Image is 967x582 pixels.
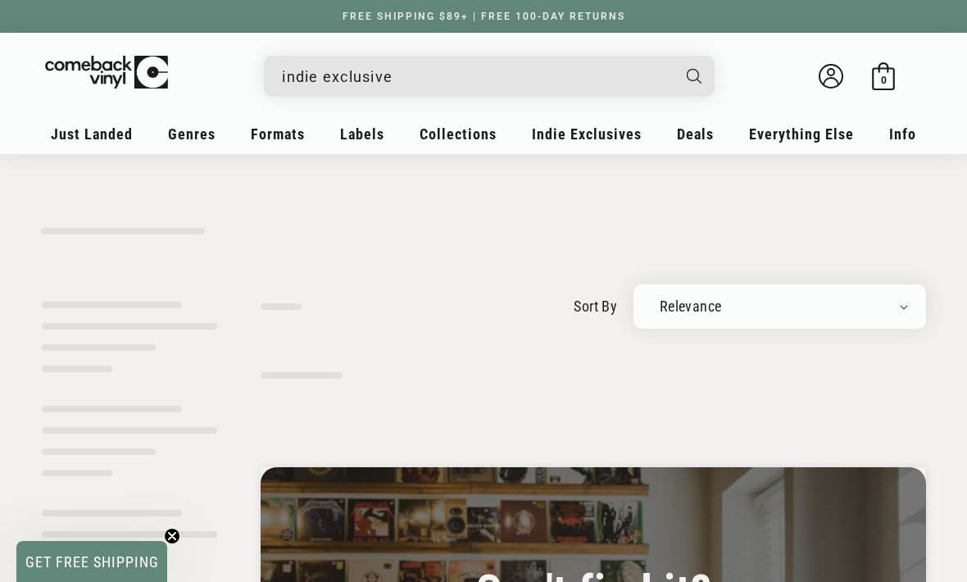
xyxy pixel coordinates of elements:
div: Search [264,56,715,97]
input: When autocomplete results are available use up and down arrows to review and enter to select [282,60,670,93]
span: Collections [420,125,497,143]
span: Labels [340,125,384,143]
span: Info [889,125,916,143]
span: GET FREE SHIPPING [25,553,159,571]
span: Formats [251,125,305,143]
span: Deals [677,125,714,143]
span: 0 [881,74,887,86]
span: Just Landed [51,125,133,143]
a: FREE SHIPPING $89+ | FREE 100-DAY RETURNS [326,11,642,22]
label: sort by [574,295,617,317]
span: Everything Else [749,125,854,143]
div: GET FREE SHIPPINGClose teaser [16,541,167,582]
span: Genres [168,125,216,143]
span: Indie Exclusives [532,125,642,143]
button: Close teaser [164,528,180,544]
button: Search [673,56,717,97]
